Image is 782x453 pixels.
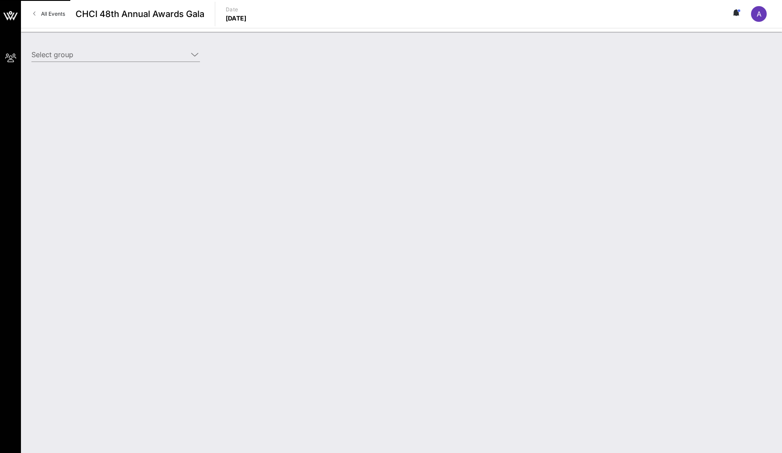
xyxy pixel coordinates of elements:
[226,14,247,23] p: [DATE]
[41,10,65,17] span: All Events
[226,5,247,14] p: Date
[76,7,204,21] span: CHCI 48th Annual Awards Gala
[751,6,767,22] div: A
[757,10,761,18] span: A
[28,7,70,21] a: All Events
